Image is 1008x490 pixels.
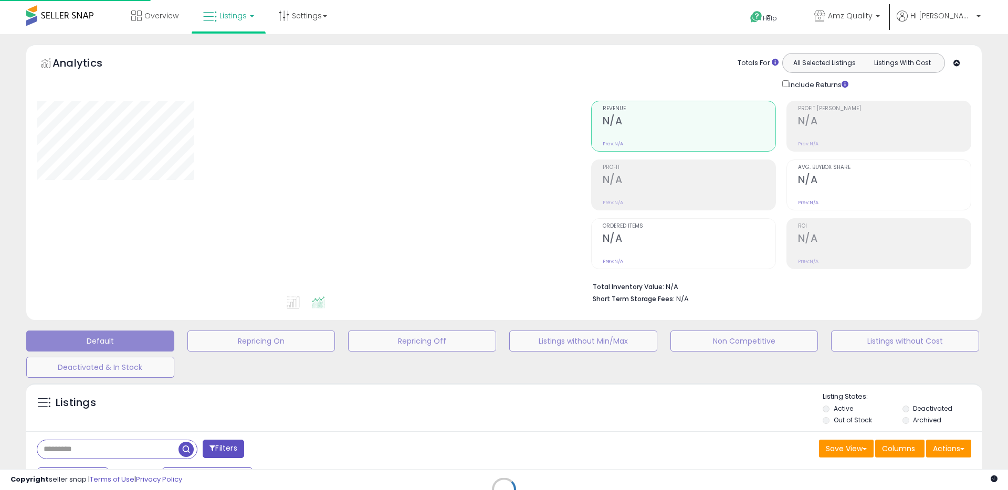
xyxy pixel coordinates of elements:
[144,10,178,21] span: Overview
[603,141,623,147] small: Prev: N/A
[52,56,123,73] h5: Analytics
[603,106,775,112] span: Revenue
[509,331,657,351] button: Listings without Min/Max
[742,3,797,34] a: Help
[603,232,775,247] h2: N/A
[774,78,861,90] div: Include Returns
[676,294,689,304] span: N/A
[798,115,971,129] h2: N/A
[798,106,971,112] span: Profit [PERSON_NAME]
[603,223,775,229] span: Ordered Items
[897,10,981,34] a: Hi [PERSON_NAME]
[798,199,818,206] small: Prev: N/A
[798,174,971,188] h2: N/A
[26,331,174,351] button: Default
[603,258,623,264] small: Prev: N/A
[10,474,49,484] strong: Copyright
[798,165,971,171] span: Avg. Buybox Share
[798,258,818,264] small: Prev: N/A
[831,331,979,351] button: Listings without Cost
[798,223,971,229] span: ROI
[219,10,247,21] span: Listings
[187,331,335,351] button: Repricing On
[593,294,675,303] b: Short Term Storage Fees:
[863,56,941,70] button: Listings With Cost
[603,199,623,206] small: Prev: N/A
[785,56,864,70] button: All Selected Listings
[603,115,775,129] h2: N/A
[593,282,664,291] b: Total Inventory Value:
[26,357,174,378] button: Deactivated & In Stock
[763,14,777,23] span: Help
[603,174,775,188] h2: N/A
[348,331,496,351] button: Repricing Off
[593,280,963,292] li: N/A
[910,10,973,21] span: Hi [PERSON_NAME]
[670,331,818,351] button: Non Competitive
[750,10,763,24] i: Get Help
[798,141,818,147] small: Prev: N/A
[798,232,971,247] h2: N/A
[603,165,775,171] span: Profit
[738,58,779,68] div: Totals For
[10,475,182,485] div: seller snap | |
[828,10,873,21] span: Amz Quality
